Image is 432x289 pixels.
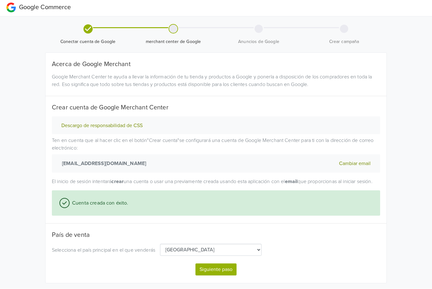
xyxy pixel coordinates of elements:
[133,39,213,45] span: merchant center de Google
[52,104,380,112] h5: Crear cuenta de Google Merchant Center
[219,39,299,45] span: Anuncios de Google
[59,160,146,168] strong: [EMAIL_ADDRESS][DOMAIN_NAME]
[195,264,237,276] button: Siguiente paso
[47,73,385,89] div: Google Merchant Center te ayuda a llevar la información de tu tienda y productos a Google y poner...
[52,178,380,186] p: El inicio de sesión intentará una cuenta o usar una previamente creada usando esta aplicación con...
[52,137,380,173] p: Ten en cuenta que al hacer clic en el botón " Crear cuenta " se configurará una cuenta de Google ...
[59,123,145,129] button: Descargo de responsabilidad de CSS
[304,39,384,45] span: Crear campaña
[19,4,71,11] span: Google Commerce
[52,231,380,239] h5: País de venta
[285,179,298,185] strong: email
[52,61,380,68] h5: Acerca de Google Merchant
[111,179,124,185] strong: crear
[52,247,155,254] p: Selecciona el país principal en el que venderás
[70,200,128,207] span: Cuenta creada con éxito.
[337,160,373,168] button: Cambiar email
[48,39,128,45] span: Conectar cuenta de Google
